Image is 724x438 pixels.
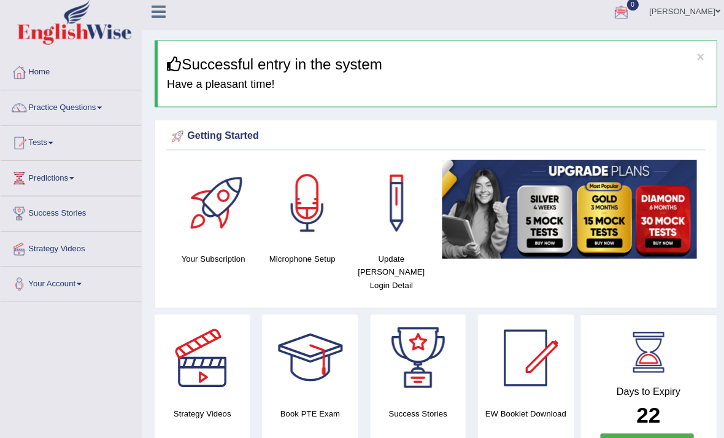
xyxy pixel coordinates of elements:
[1,125,141,155] a: Tests
[691,50,699,63] button: ×
[439,158,691,256] img: small5.jpg
[166,78,702,90] h4: Have a pleasant time!
[350,251,426,289] h4: Update [PERSON_NAME] Login Detail
[1,230,141,260] a: Strategy Videos
[368,404,462,417] h4: Success Stories
[1,160,141,190] a: Predictions
[166,56,702,72] h3: Successful entry in the system
[153,404,248,417] h4: Strategy Videos
[590,383,698,394] h4: Days to Expiry
[168,126,698,144] div: Getting Started
[631,400,655,424] b: 22
[1,55,141,85] a: Home
[1,195,141,225] a: Success Stories
[260,404,355,417] h4: Book PTE Exam
[262,251,338,264] h4: Microphone Setup
[474,404,569,417] h4: EW Booklet Download
[1,265,141,295] a: Your Account
[1,90,141,120] a: Practice Questions
[174,251,250,264] h4: Your Subscription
